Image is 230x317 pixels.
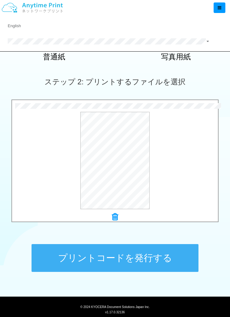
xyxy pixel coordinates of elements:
[105,310,125,314] span: v1.17.0.32136
[122,53,230,61] h2: 写真用紙
[80,305,150,309] span: © 2024 KYOCERA Document Solutions Japan Inc.
[45,78,185,86] span: ステップ 2: プリントするファイルを選択
[32,244,198,272] button: プリントコードを発行する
